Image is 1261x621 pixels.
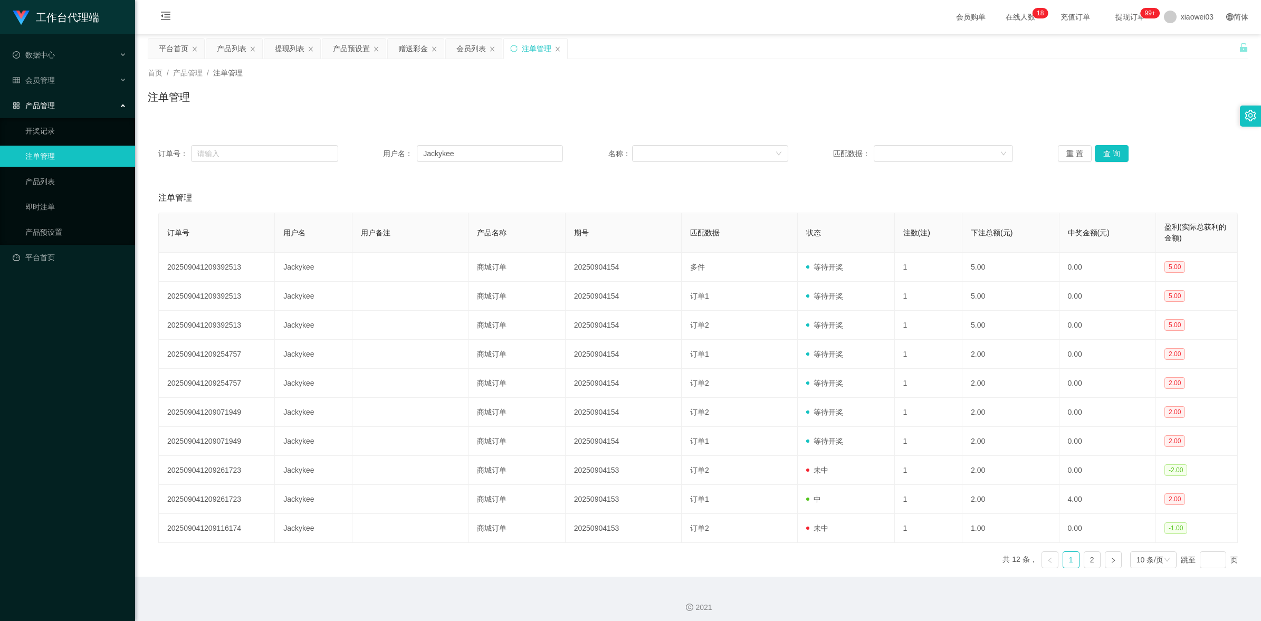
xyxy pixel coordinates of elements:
[173,69,203,77] span: 产品管理
[469,340,566,369] td: 商城订单
[1164,290,1185,302] span: 5.00
[806,495,821,503] span: 中
[895,514,962,543] td: 1
[1059,398,1157,427] td: 0.00
[159,282,275,311] td: 202509041209392513
[1164,319,1185,331] span: 5.00
[469,398,566,427] td: 商城订单
[489,46,495,52] i: 图标: close
[207,69,209,77] span: /
[962,427,1059,456] td: 2.00
[690,466,709,474] span: 订单2
[1068,228,1110,237] span: 中奖金额(元)
[159,253,275,282] td: 202509041209392513
[962,514,1059,543] td: 1.00
[1164,435,1185,447] span: 2.00
[690,524,709,532] span: 订单2
[686,604,693,611] i: 图标: copyright
[1059,282,1157,311] td: 0.00
[1063,551,1080,568] li: 1
[167,69,169,77] span: /
[469,485,566,514] td: 商城订单
[690,350,709,358] span: 订单1
[895,311,962,340] td: 1
[469,311,566,340] td: 商城订单
[283,228,305,237] span: 用户名
[566,311,682,340] td: 20250904154
[158,148,191,159] span: 订单号：
[806,263,843,271] span: 等待开奖
[895,253,962,282] td: 1
[469,427,566,456] td: 商城订单
[159,485,275,514] td: 202509041209261723
[1164,406,1185,418] span: 2.00
[13,101,55,110] span: 产品管理
[1164,522,1187,534] span: -1.00
[1002,551,1037,568] li: 共 12 条，
[690,379,709,387] span: 订单2
[1058,145,1092,162] button: 重 置
[417,145,563,162] input: 请输入
[895,282,962,311] td: 1
[469,456,566,485] td: 商城订单
[13,247,127,268] a: 图标: dashboard平台首页
[25,222,127,243] a: 产品预设置
[275,398,352,427] td: Jackykee
[25,171,127,192] a: 产品列表
[1226,13,1234,21] i: 图标: global
[159,340,275,369] td: 202509041209254757
[1059,456,1157,485] td: 0.00
[159,514,275,543] td: 202509041209116174
[806,466,828,474] span: 未中
[806,228,821,237] span: 状态
[1047,557,1053,563] i: 图标: left
[275,282,352,311] td: Jackykee
[971,228,1012,237] span: 下注总额(元)
[1105,551,1122,568] li: 下一页
[1110,557,1116,563] i: 图标: right
[148,1,184,34] i: 图标: menu-fold
[25,120,127,141] a: 开奖记录
[373,46,379,52] i: 图标: close
[895,340,962,369] td: 1
[962,369,1059,398] td: 2.00
[806,437,843,445] span: 等待开奖
[1059,340,1157,369] td: 0.00
[962,485,1059,514] td: 2.00
[469,514,566,543] td: 商城订单
[1164,223,1226,242] span: 盈利(实际总获利的金额)
[148,69,163,77] span: 首页
[308,46,314,52] i: 图标: close
[806,350,843,358] span: 等待开奖
[1040,8,1044,18] p: 8
[148,89,190,105] h1: 注单管理
[566,485,682,514] td: 20250904153
[213,69,243,77] span: 注单管理
[469,369,566,398] td: 商城订单
[690,408,709,416] span: 订单2
[159,39,188,59] div: 平台首页
[275,253,352,282] td: Jackykee
[962,253,1059,282] td: 5.00
[1164,493,1185,505] span: 2.00
[275,340,352,369] td: Jackykee
[1164,557,1170,564] i: 图标: down
[361,228,390,237] span: 用户备注
[522,39,551,59] div: 注单管理
[25,196,127,217] a: 即时注单
[833,148,874,159] span: 匹配数据：
[159,369,275,398] td: 202509041209254757
[1000,150,1007,158] i: 图标: down
[962,340,1059,369] td: 2.00
[608,148,633,159] span: 名称：
[159,311,275,340] td: 202509041209392513
[510,45,518,52] i: 图标: sync
[806,321,843,329] span: 等待开奖
[962,398,1059,427] td: 2.00
[690,228,720,237] span: 匹配数据
[158,192,192,204] span: 注单管理
[1164,261,1185,273] span: 5.00
[690,292,709,300] span: 订单1
[13,77,20,84] i: 图标: table
[13,11,30,25] img: logo.9652507e.png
